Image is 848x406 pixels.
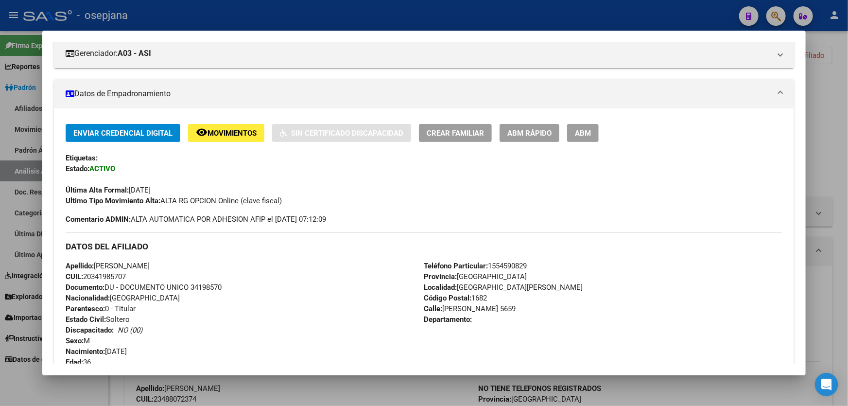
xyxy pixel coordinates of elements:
[54,39,794,68] mat-expansion-panel-header: Gerenciador:A03 - ASI
[66,347,105,356] strong: Nacimiento:
[118,48,151,59] strong: A03 - ASI
[54,79,794,108] mat-expansion-panel-header: Datos de Empadronamiento
[66,88,771,100] mat-panel-title: Datos de Empadronamiento
[66,315,106,324] strong: Estado Civil:
[66,358,91,367] span: 36
[66,283,222,292] span: DU - DOCUMENTO UNICO 34198570
[118,326,142,335] i: NO (00)
[66,347,127,356] span: [DATE]
[66,196,282,205] span: ALTA RG OPCION Online (clave fiscal)
[188,124,264,142] button: Movimientos
[424,304,516,313] span: [PERSON_NAME] 5659
[66,326,114,335] strong: Discapacitado:
[507,129,552,138] span: ABM Rápido
[66,186,151,194] span: [DATE]
[66,294,180,302] span: [GEOGRAPHIC_DATA]
[815,373,838,396] div: Open Intercom Messenger
[208,129,257,138] span: Movimientos
[291,129,403,138] span: Sin Certificado Discapacidad
[424,272,457,281] strong: Provincia:
[66,336,84,345] strong: Sexo:
[424,294,472,302] strong: Código Postal:
[66,358,83,367] strong: Edad:
[66,262,94,270] strong: Apellido:
[196,126,208,138] mat-icon: remove_red_eye
[66,164,89,173] strong: Estado:
[419,124,492,142] button: Crear Familiar
[424,304,443,313] strong: Calle:
[500,124,559,142] button: ABM Rápido
[424,262,527,270] span: 1554590829
[424,272,527,281] span: [GEOGRAPHIC_DATA]
[66,262,150,270] span: [PERSON_NAME]
[66,124,180,142] button: Enviar Credencial Digital
[66,336,90,345] span: M
[66,272,83,281] strong: CUIL:
[66,241,782,252] h3: DATOS DEL AFILIADO
[66,215,131,224] strong: Comentario ADMIN:
[66,283,104,292] strong: Documento:
[66,304,105,313] strong: Parentesco:
[567,124,599,142] button: ABM
[66,214,326,225] span: ALTA AUTOMATICA POR ADHESION AFIP el [DATE] 07:12:09
[73,129,173,138] span: Enviar Credencial Digital
[66,154,98,162] strong: Etiquetas:
[66,315,130,324] span: Soltero
[424,283,583,292] span: [GEOGRAPHIC_DATA][PERSON_NAME]
[89,164,115,173] strong: ACTIVO
[424,315,472,324] strong: Departamento:
[66,272,126,281] span: 20341985707
[575,129,591,138] span: ABM
[66,186,129,194] strong: Última Alta Formal:
[66,304,136,313] span: 0 - Titular
[424,283,457,292] strong: Localidad:
[424,294,487,302] span: 1682
[66,294,110,302] strong: Nacionalidad:
[427,129,484,138] span: Crear Familiar
[66,48,771,59] mat-panel-title: Gerenciador:
[424,262,488,270] strong: Teléfono Particular:
[66,196,160,205] strong: Ultimo Tipo Movimiento Alta:
[272,124,411,142] button: Sin Certificado Discapacidad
